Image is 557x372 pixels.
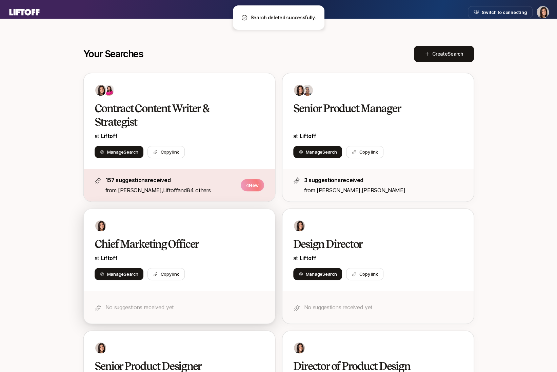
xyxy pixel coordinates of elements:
img: 9e09e871_5697_442b_ae6e_b16e3f6458f8.jpg [103,85,114,96]
img: 71d7b91d_d7cb_43b4_a7ea_a9b2f2cc6e03.jpg [95,342,106,353]
span: 84 others [187,187,211,194]
span: Liftoff [101,133,118,139]
span: Search [124,149,138,155]
p: at [293,254,463,262]
p: from [105,186,237,195]
span: Manage [107,149,138,155]
span: and [178,187,211,194]
button: ManageSearch [293,268,342,280]
p: 3 suggestions received [304,176,463,184]
p: No suggestions received yet [105,303,264,312]
span: Search [322,271,337,277]
img: 71d7b91d_d7cb_43b4_a7ea_a9b2f2cc6e03.jpg [294,220,305,231]
h2: Chief Marketing Officer [95,237,250,251]
button: CreateSearch [414,46,474,62]
img: 71d7b91d_d7cb_43b4_a7ea_a9b2f2cc6e03.jpg [95,220,106,231]
span: , [162,187,178,194]
span: Manage [306,271,337,277]
span: [PERSON_NAME] [317,187,360,194]
button: Copy link [346,146,383,158]
p: 4 New [241,179,264,191]
span: Switch to connecting [482,9,527,16]
button: Copy link [346,268,383,280]
button: Copy link [147,146,185,158]
span: Search [322,149,337,155]
p: at [293,132,463,140]
p: from [304,186,463,195]
span: Search [447,51,463,57]
span: Search [124,271,138,277]
img: 71d7b91d_d7cb_43b4_a7ea_a9b2f2cc6e03.jpg [294,85,305,96]
span: Liftoff [300,133,316,139]
button: Eleanor Morgan [537,6,549,18]
img: star-icon [293,177,300,184]
img: 71d7b91d_d7cb_43b4_a7ea_a9b2f2cc6e03.jpg [95,85,106,96]
img: 71d7b91d_d7cb_43b4_a7ea_a9b2f2cc6e03.jpg [294,342,305,353]
span: [PERSON_NAME] [361,187,405,194]
img: dbb69939_042d_44fe_bb10_75f74df84f7f.jpg [302,85,313,96]
p: at [95,132,264,140]
button: ManageSearch [95,268,144,280]
span: Manage [107,271,138,277]
h2: Design Director [293,237,449,251]
span: Manage [306,149,337,155]
img: star-icon [293,305,300,311]
h2: Contract Content Writer & Strategist [95,102,250,129]
p: No suggestions received yet [304,303,463,312]
img: star-icon [95,177,101,184]
span: Create [432,50,463,58]
button: Copy link [147,268,185,280]
span: Liftoff [101,255,118,261]
img: star-icon [95,305,101,311]
span: , [360,187,405,194]
p: 157 suggestions received [105,176,237,184]
span: [PERSON_NAME] [118,187,162,194]
p: Your Searches [83,48,143,59]
img: Eleanor Morgan [537,6,549,18]
span: Liftoff [300,255,316,261]
p: at [95,254,264,262]
h2: Senior Product Manager [293,102,449,115]
button: ManageSearch [293,146,342,158]
p: Search deleted successfully. [250,14,316,22]
span: Liftoff [163,187,178,194]
button: Switch to connecting [468,6,533,18]
button: ManageSearch [95,146,144,158]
